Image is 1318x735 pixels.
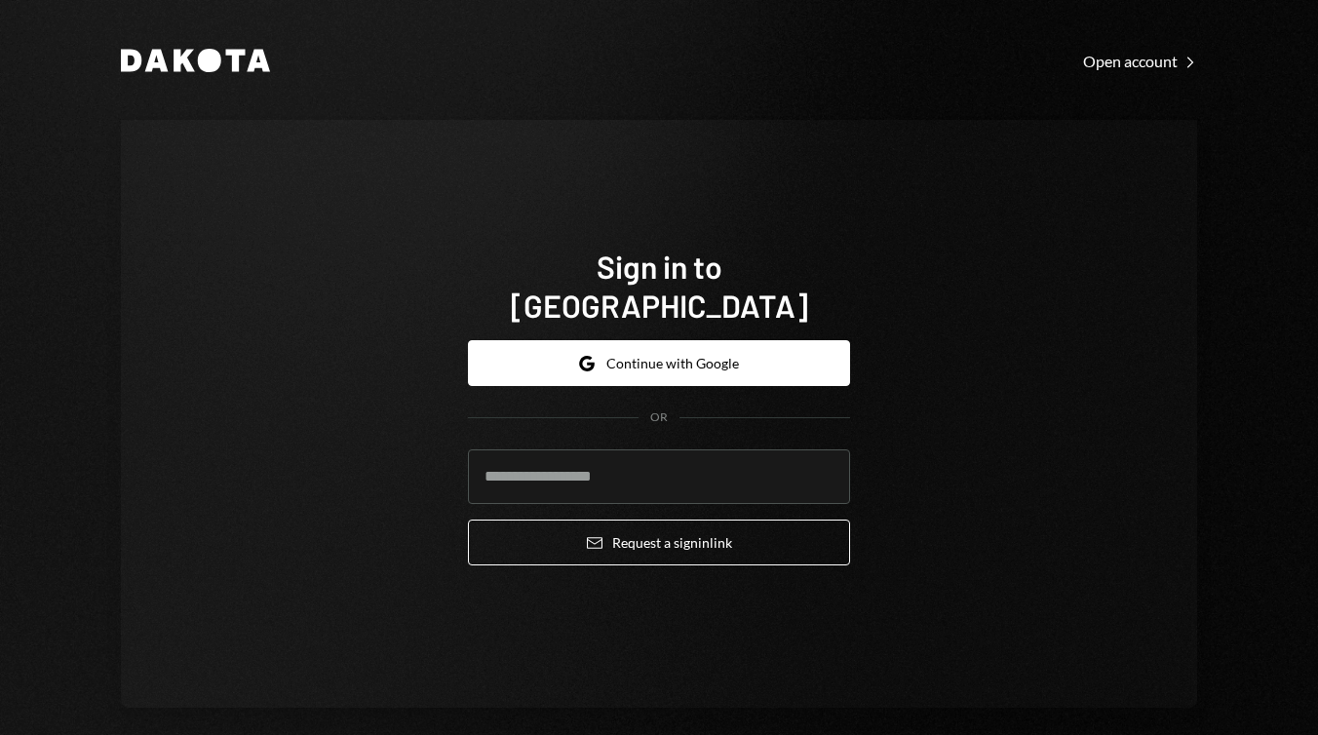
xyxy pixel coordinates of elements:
div: Open account [1083,52,1197,71]
button: Continue with Google [468,340,850,386]
div: OR [650,409,668,426]
h1: Sign in to [GEOGRAPHIC_DATA] [468,247,850,325]
a: Open account [1083,50,1197,71]
button: Request a signinlink [468,520,850,565]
